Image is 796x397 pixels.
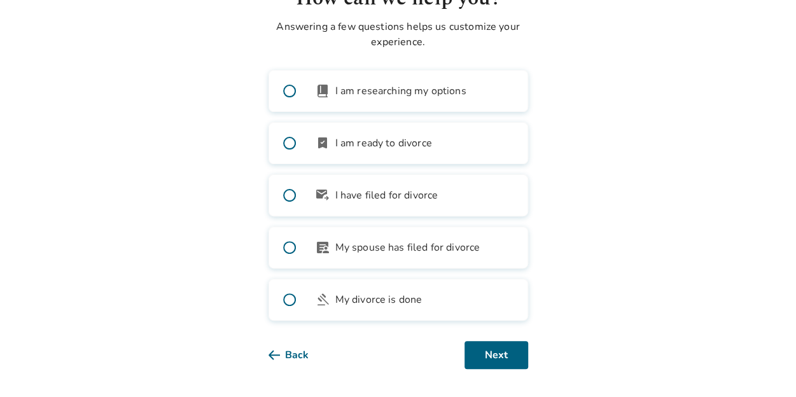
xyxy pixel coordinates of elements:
[315,292,330,307] span: gavel
[269,19,528,50] p: Answering a few questions helps us customize your experience.
[335,188,438,203] span: I have filed for divorce
[464,341,528,369] button: Next
[269,341,329,369] button: Back
[335,136,432,151] span: I am ready to divorce
[335,292,422,307] span: My divorce is done
[315,240,330,255] span: article_person
[315,136,330,151] span: bookmark_check
[335,240,480,255] span: My spouse has filed for divorce
[315,188,330,203] span: outgoing_mail
[335,83,466,99] span: I am researching my options
[315,83,330,99] span: book_2
[732,336,796,397] iframe: Chat Widget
